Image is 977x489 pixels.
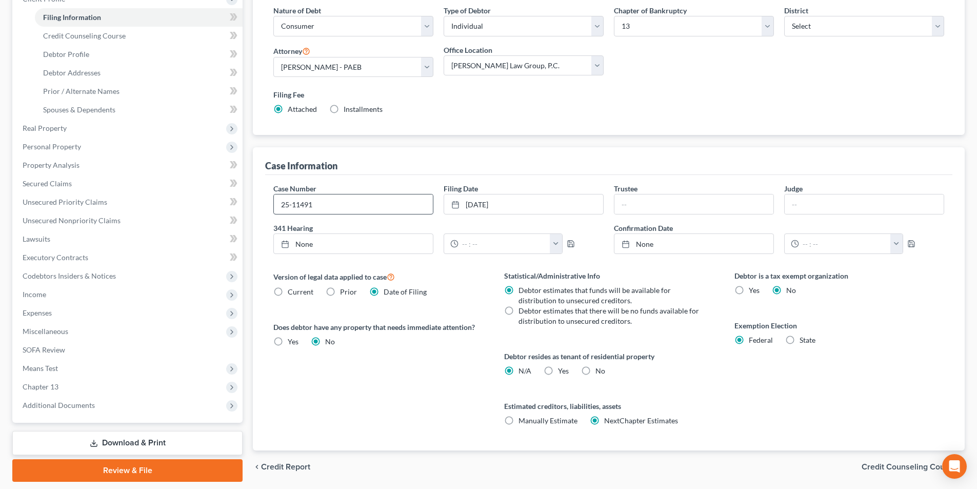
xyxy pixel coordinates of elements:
a: Debtor Addresses [35,64,243,82]
span: Expenses [23,308,52,317]
div: Open Intercom Messenger [942,454,967,479]
button: Credit Counseling Course chevron_right [862,463,965,471]
a: Executory Contracts [14,248,243,267]
input: Enter case number... [274,194,433,214]
span: Yes [558,366,569,375]
label: Statistical/Administrative Info [504,270,714,281]
span: No [786,286,796,295]
input: -- : -- [799,234,891,253]
label: District [784,5,808,16]
div: Case Information [265,160,337,172]
a: None [614,234,773,253]
a: SOFA Review [14,341,243,359]
span: Property Analysis [23,161,79,169]
a: Review & File [12,459,243,482]
span: Yes [288,337,298,346]
input: -- [614,194,773,214]
label: Confirmation Date [609,223,949,233]
label: Attorney [273,45,310,57]
a: Unsecured Nonpriority Claims [14,211,243,230]
span: Debtor Addresses [43,68,101,77]
span: Real Property [23,124,67,132]
a: Property Analysis [14,156,243,174]
button: chevron_left Credit Report [253,463,310,471]
span: Prior / Alternate Names [43,87,119,95]
span: Federal [749,336,773,344]
span: Executory Contracts [23,253,88,262]
i: chevron_left [253,463,261,471]
span: Lawsuits [23,234,50,243]
a: Debtor Profile [35,45,243,64]
span: Prior [340,287,357,296]
label: Trustee [614,183,637,194]
a: Lawsuits [14,230,243,248]
label: Debtor resides as tenant of residential property [504,351,714,362]
span: No [325,337,335,346]
span: Debtor estimates that there will be no funds available for distribution to unsecured creditors. [519,306,699,325]
span: Additional Documents [23,401,95,409]
span: Unsecured Nonpriority Claims [23,216,121,225]
label: Exemption Election [734,320,944,331]
label: Filing Date [444,183,478,194]
a: Filing Information [35,8,243,27]
a: Secured Claims [14,174,243,193]
span: Miscellaneous [23,327,68,336]
span: Means Test [23,364,58,373]
label: Judge [784,183,803,194]
span: State [800,336,815,344]
input: -- [785,194,944,214]
label: Nature of Debt [273,5,321,16]
a: [DATE] [444,194,603,214]
span: Secured Claims [23,179,72,188]
a: None [274,234,433,253]
label: Debtor is a tax exempt organization [734,270,944,281]
label: Version of legal data applied to case [273,270,483,283]
a: Download & Print [12,431,243,455]
label: Does debtor have any property that needs immediate attention? [273,322,483,332]
label: Filing Fee [273,89,944,100]
span: No [595,366,605,375]
span: Date of Filing [384,287,427,296]
span: Personal Property [23,142,81,151]
span: Credit Counseling Course [862,463,956,471]
span: N/A [519,366,531,375]
a: Spouses & Dependents [35,101,243,119]
label: Type of Debtor [444,5,491,16]
a: Prior / Alternate Names [35,82,243,101]
input: -- : -- [458,234,550,253]
span: Income [23,290,46,299]
span: Codebtors Insiders & Notices [23,271,116,280]
span: Unsecured Priority Claims [23,198,107,206]
label: Office Location [444,45,492,55]
span: NextChapter Estimates [604,416,678,425]
span: Installments [344,105,383,113]
label: Chapter of Bankruptcy [614,5,687,16]
span: Yes [749,286,760,295]
a: Unsecured Priority Claims [14,193,243,211]
a: Credit Counseling Course [35,27,243,45]
span: Debtor estimates that funds will be available for distribution to unsecured creditors. [519,286,671,305]
span: Debtor Profile [43,50,89,58]
span: Credit Counseling Course [43,31,126,40]
span: Manually Estimate [519,416,577,425]
span: Chapter 13 [23,382,58,391]
span: Attached [288,105,317,113]
label: 341 Hearing [268,223,609,233]
span: Current [288,287,313,296]
span: Spouses & Dependents [43,105,115,114]
label: Estimated creditors, liabilities, assets [504,401,714,412]
span: Filing Information [43,13,101,22]
span: SOFA Review [23,345,65,354]
label: Case Number [273,183,316,194]
span: Credit Report [261,463,310,471]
